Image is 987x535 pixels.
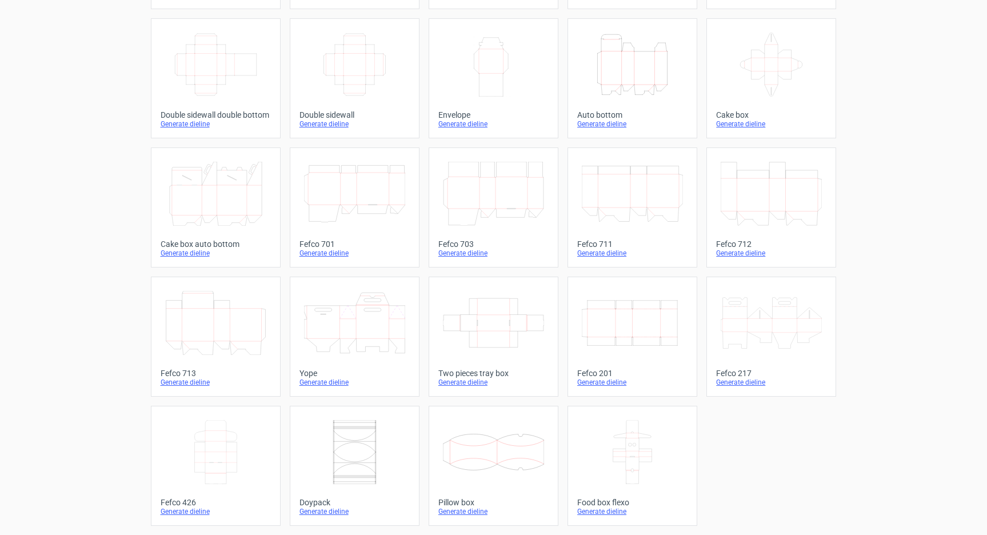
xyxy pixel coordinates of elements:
[299,119,410,129] div: Generate dieline
[438,239,549,249] div: Fefco 703
[577,369,688,378] div: Fefco 201
[706,18,836,138] a: Cake boxGenerate dieline
[161,369,271,378] div: Fefco 713
[429,406,558,526] a: Pillow boxGenerate dieline
[151,18,281,138] a: Double sidewall double bottomGenerate dieline
[577,239,688,249] div: Fefco 711
[577,498,688,507] div: Food box flexo
[429,147,558,267] a: Fefco 703Generate dieline
[429,277,558,397] a: Two pieces tray boxGenerate dieline
[716,249,826,258] div: Generate dieline
[706,277,836,397] a: Fefco 217Generate dieline
[161,110,271,119] div: Double sidewall double bottom
[577,249,688,258] div: Generate dieline
[161,378,271,387] div: Generate dieline
[299,378,410,387] div: Generate dieline
[577,378,688,387] div: Generate dieline
[299,249,410,258] div: Generate dieline
[429,18,558,138] a: EnvelopeGenerate dieline
[151,147,281,267] a: Cake box auto bottomGenerate dieline
[290,18,419,138] a: Double sidewallGenerate dieline
[716,119,826,129] div: Generate dieline
[577,507,688,516] div: Generate dieline
[290,147,419,267] a: Fefco 701Generate dieline
[438,249,549,258] div: Generate dieline
[161,119,271,129] div: Generate dieline
[706,147,836,267] a: Fefco 712Generate dieline
[290,277,419,397] a: YopeGenerate dieline
[568,406,697,526] a: Food box flexoGenerate dieline
[716,378,826,387] div: Generate dieline
[438,119,549,129] div: Generate dieline
[568,18,697,138] a: Auto bottomGenerate dieline
[161,239,271,249] div: Cake box auto bottom
[438,507,549,516] div: Generate dieline
[568,147,697,267] a: Fefco 711Generate dieline
[438,378,549,387] div: Generate dieline
[161,249,271,258] div: Generate dieline
[568,277,697,397] a: Fefco 201Generate dieline
[438,369,549,378] div: Two pieces tray box
[299,507,410,516] div: Generate dieline
[577,119,688,129] div: Generate dieline
[290,406,419,526] a: DoypackGenerate dieline
[716,369,826,378] div: Fefco 217
[299,110,410,119] div: Double sidewall
[299,239,410,249] div: Fefco 701
[438,110,549,119] div: Envelope
[716,110,826,119] div: Cake box
[716,239,826,249] div: Fefco 712
[299,498,410,507] div: Doypack
[151,406,281,526] a: Fefco 426Generate dieline
[161,498,271,507] div: Fefco 426
[151,277,281,397] a: Fefco 713Generate dieline
[577,110,688,119] div: Auto bottom
[299,369,410,378] div: Yope
[438,498,549,507] div: Pillow box
[161,507,271,516] div: Generate dieline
